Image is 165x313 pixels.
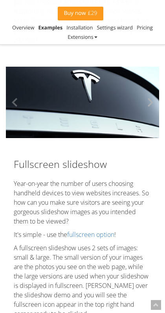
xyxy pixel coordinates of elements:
[68,33,97,40] a: Extensions
[97,24,133,31] a: Settings wizard
[6,67,159,138] img: Video slideshow example
[12,24,34,31] a: Overview
[67,230,114,239] a: fullscreen option
[137,24,153,31] a: Pricing
[8,230,157,239] p: It's simple - use the !
[86,10,97,16] span: £29
[8,157,157,171] h2: Fullscreen slideshow
[8,179,157,226] p: Year-on-year the number of users choosing handheld devices to view websites increases. So how can...
[38,24,62,31] a: Examples
[58,7,103,20] a: Buy now£29
[66,24,93,31] a: Installation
